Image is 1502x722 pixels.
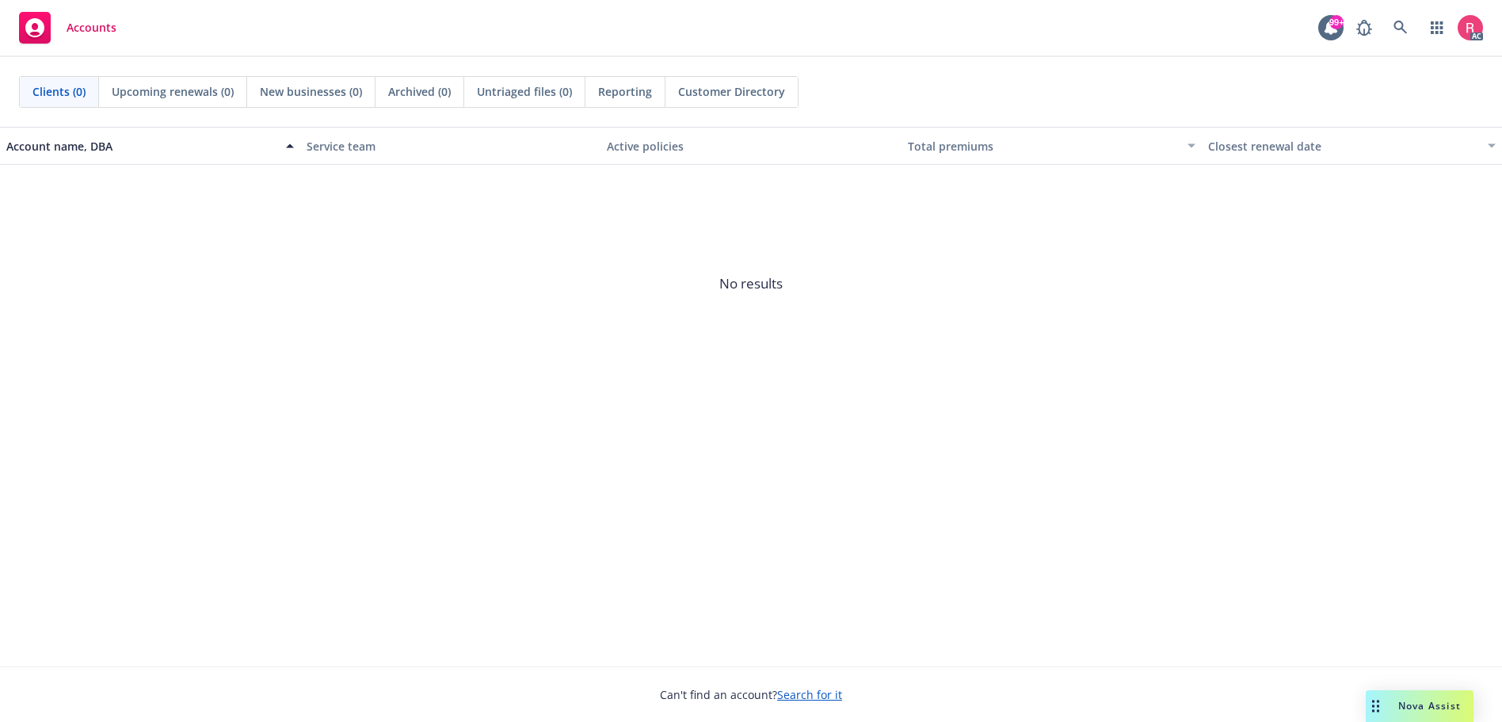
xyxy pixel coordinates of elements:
[1208,138,1478,155] div: Closest renewal date
[1366,690,1473,722] button: Nova Assist
[1329,15,1344,29] div: 99+
[1385,12,1416,44] a: Search
[908,138,1178,155] div: Total premiums
[6,138,276,155] div: Account name, DBA
[1348,12,1380,44] a: Report a Bug
[660,686,842,703] span: Can't find an account?
[477,83,572,100] span: Untriaged files (0)
[777,687,842,702] a: Search for it
[388,83,451,100] span: Archived (0)
[1366,690,1386,722] div: Drag to move
[13,6,123,50] a: Accounts
[607,138,894,155] div: Active policies
[32,83,86,100] span: Clients (0)
[300,127,600,165] button: Service team
[260,83,362,100] span: New businesses (0)
[307,138,594,155] div: Service team
[112,83,234,100] span: Upcoming renewals (0)
[1458,15,1483,40] img: photo
[67,21,116,34] span: Accounts
[678,83,785,100] span: Customer Directory
[598,83,652,100] span: Reporting
[902,127,1202,165] button: Total premiums
[1202,127,1502,165] button: Closest renewal date
[1398,699,1461,712] span: Nova Assist
[1421,12,1453,44] a: Switch app
[600,127,901,165] button: Active policies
